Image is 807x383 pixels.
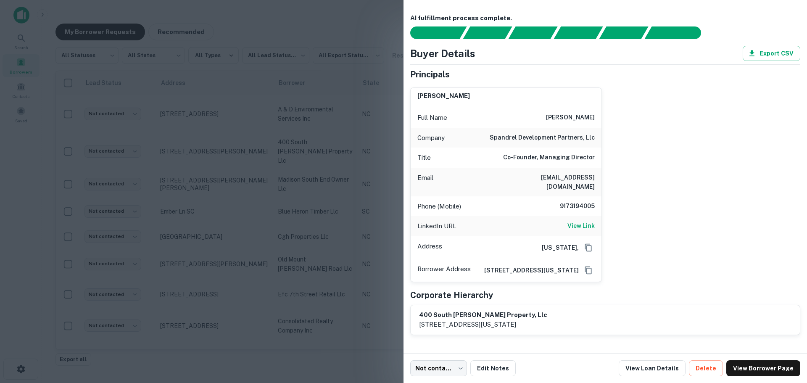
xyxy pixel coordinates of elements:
div: Principals found, still searching for contact information. This may take time... [599,26,648,39]
p: Full Name [417,113,447,123]
p: [STREET_ADDRESS][US_STATE] [419,320,547,330]
a: View Link [567,221,595,231]
div: AI fulfillment process complete. [645,26,711,39]
p: Company [417,133,445,143]
p: Borrower Address [417,264,471,277]
div: Principals found, AI now looking for contact information... [554,26,603,39]
h6: [PERSON_NAME] [546,113,595,123]
h5: Evidence [410,352,447,365]
button: Copy Address [582,264,595,277]
h6: View Link [567,221,595,230]
h6: 400 south [PERSON_NAME] property, llc [419,310,547,320]
h6: Co-Founder, Managing Director [503,153,595,163]
div: Sending borrower request to AI... [400,26,463,39]
p: Title [417,153,431,163]
button: Export CSV [743,46,800,61]
p: Phone (Mobile) [417,201,461,211]
h6: [US_STATE], [535,243,579,252]
button: Delete [689,360,723,376]
p: Email [417,173,433,191]
button: Copy Address [582,241,595,254]
h5: Principals [410,68,450,81]
h6: [PERSON_NAME] [417,91,470,101]
div: Not contacted [410,360,467,376]
h6: 9173194005 [544,201,595,211]
h6: [EMAIL_ADDRESS][DOMAIN_NAME] [494,173,595,191]
p: LinkedIn URL [417,221,456,231]
a: View Borrower Page [726,360,800,376]
a: View Loan Details [619,360,686,376]
button: Edit Notes [470,360,516,376]
p: Address [417,241,442,254]
iframe: Chat Widget [765,316,807,356]
a: [STREET_ADDRESS][US_STATE] [477,266,579,275]
div: Your request is received and processing... [463,26,512,39]
h6: spandrel development partners, llc [490,133,595,143]
h5: Corporate Hierarchy [410,289,493,301]
h4: Buyer Details [410,46,475,61]
h6: AI fulfillment process complete. [410,13,800,23]
div: Documents found, AI parsing details... [508,26,557,39]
